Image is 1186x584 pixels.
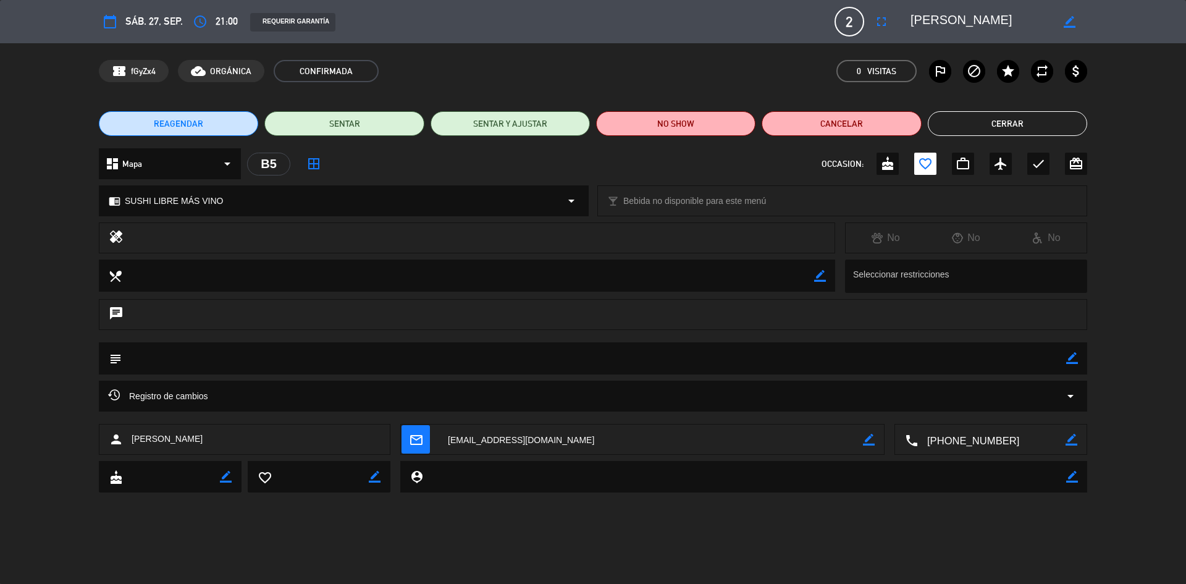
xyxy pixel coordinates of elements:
[109,229,124,247] i: healing
[216,13,238,30] span: 21:00
[191,64,206,78] i: cloud_done
[108,269,122,282] i: local_dining
[109,470,122,484] i: cake
[264,111,424,136] button: SENTAR
[247,153,290,176] div: B5
[1069,156,1083,171] i: card_giftcard
[99,11,121,33] button: calendar_today
[933,64,948,78] i: outlined_flag
[596,111,755,136] button: NO SHOW
[103,14,117,29] i: calendar_today
[904,433,918,447] i: local_phone
[122,157,142,171] span: Mapa
[928,111,1087,136] button: Cerrar
[846,230,926,246] div: No
[993,156,1008,171] i: airplanemode_active
[1066,434,1077,446] i: border_color
[1066,471,1078,483] i: border_color
[274,60,379,82] span: CONFIRMADA
[874,14,889,29] i: fullscreen
[623,194,766,208] span: Bebida no disponible para este menú
[220,156,235,171] i: arrow_drop_down
[109,195,120,207] i: chrome_reader_mode
[109,432,124,447] i: person
[1063,389,1078,404] i: arrow_drop_down
[132,432,203,446] span: [PERSON_NAME]
[250,13,335,32] div: REQUERIR GARANTÍA
[863,434,875,446] i: border_color
[258,470,271,484] i: favorite_border
[409,433,423,446] i: mail_outline
[125,194,223,208] span: SUSHI LIBRE MÁS VINO
[956,156,970,171] i: work_outline
[131,64,156,78] span: fGyZx4
[1031,156,1046,171] i: check
[867,64,896,78] em: Visitas
[105,156,120,171] i: dashboard
[306,156,321,171] i: border_all
[1001,64,1016,78] i: star
[1066,352,1078,364] i: border_color
[918,156,933,171] i: favorite_border
[410,470,423,483] i: person_pin
[967,64,982,78] i: block
[1069,64,1083,78] i: attach_money
[822,157,864,171] span: OCCASION:
[1006,230,1087,246] div: No
[210,64,251,78] span: ORGÁNICA
[857,64,861,78] span: 0
[109,306,124,323] i: chat
[369,471,381,483] i: border_color
[431,111,590,136] button: SENTAR Y AJUSTAR
[220,471,232,483] i: border_color
[835,7,864,36] span: 2
[193,14,208,29] i: access_time
[125,13,183,30] span: sáb. 27, sep.
[112,64,127,78] span: confirmation_number
[762,111,921,136] button: Cancelar
[1064,16,1075,28] i: border_color
[564,193,579,208] i: arrow_drop_down
[154,117,203,130] span: REAGENDAR
[1035,64,1049,78] i: repeat
[607,195,619,207] i: local_bar
[870,11,893,33] button: fullscreen
[880,156,895,171] i: cake
[189,11,211,33] button: access_time
[926,230,1006,246] div: No
[108,389,208,404] span: Registro de cambios
[814,270,826,282] i: border_color
[99,111,258,136] button: REAGENDAR
[108,352,122,365] i: subject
